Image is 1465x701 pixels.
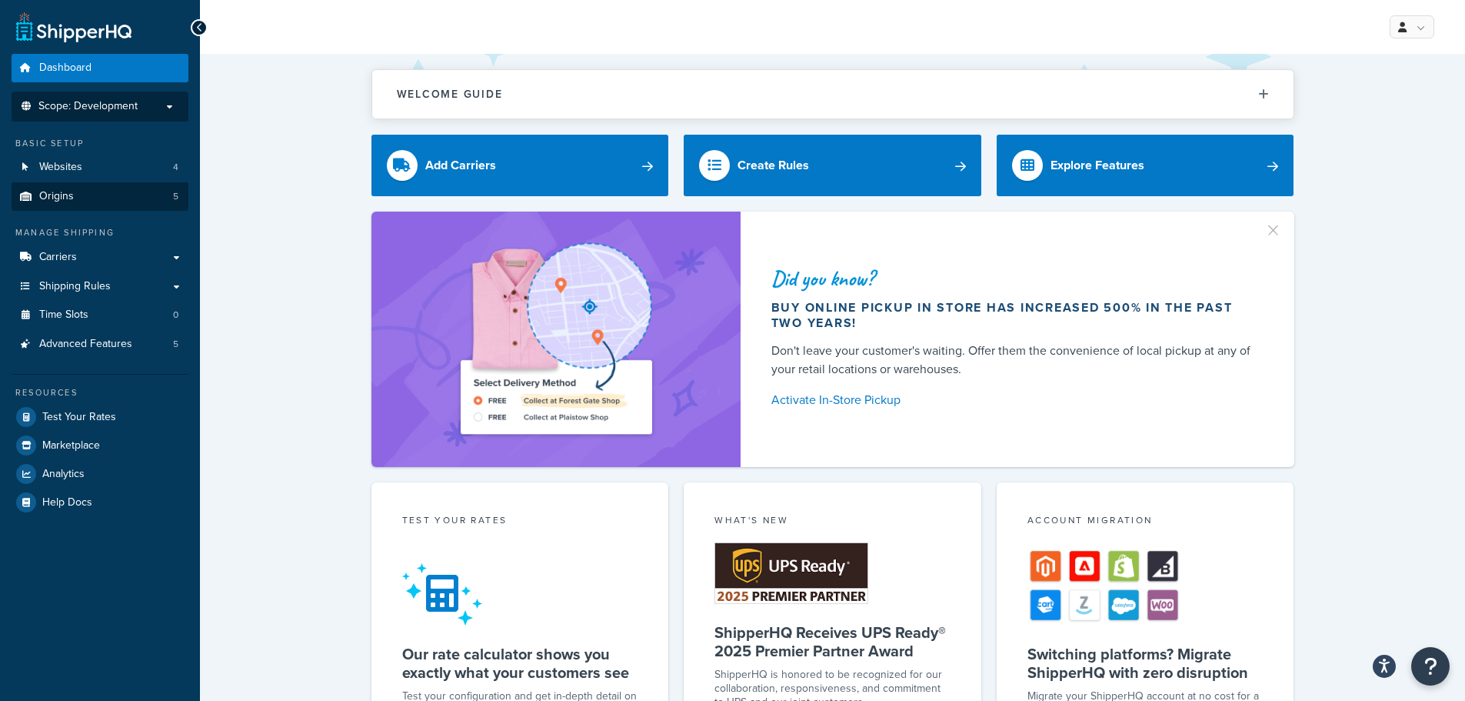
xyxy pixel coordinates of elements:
[372,70,1294,119] button: Welcome Guide
[12,153,188,182] a: Websites4
[425,155,496,176] div: Add Carriers
[397,88,503,100] h2: Welcome Guide
[771,342,1257,379] div: Don't leave your customer's waiting. Offer them the convenience of local pickup at any of your re...
[12,272,188,301] a: Shipping Rules
[12,54,188,82] a: Dashboard
[12,432,188,459] a: Marketplace
[1411,647,1450,686] button: Open Resource Center
[12,226,188,239] div: Manage Shipping
[714,623,951,660] h5: ShipperHQ Receives UPS Ready® 2025 Premier Partner Award
[38,100,138,113] span: Scope: Development
[371,135,669,196] a: Add Carriers
[42,496,92,509] span: Help Docs
[39,62,92,75] span: Dashboard
[12,386,188,399] div: Resources
[173,161,178,174] span: 4
[771,268,1257,289] div: Did you know?
[12,330,188,359] li: Advanced Features
[12,460,188,488] a: Analytics
[12,301,188,329] li: Time Slots
[39,190,74,203] span: Origins
[402,645,638,682] h5: Our rate calculator shows you exactly what your customers see
[417,235,695,444] img: ad-shirt-map-b0359fc47e01cab431d101c4b569394f6a03f54285957d908178d52f29eb9668.png
[173,338,178,351] span: 5
[12,489,188,516] a: Help Docs
[173,190,178,203] span: 5
[12,153,188,182] li: Websites
[1027,513,1264,531] div: Account Migration
[39,280,111,293] span: Shipping Rules
[684,135,981,196] a: Create Rules
[12,182,188,211] li: Origins
[39,161,82,174] span: Websites
[1050,155,1144,176] div: Explore Features
[12,243,188,272] a: Carriers
[997,135,1294,196] a: Explore Features
[12,301,188,329] a: Time Slots0
[714,513,951,531] div: What's New
[1027,645,1264,682] h5: Switching platforms? Migrate ShipperHQ with zero disruption
[173,309,178,322] span: 0
[737,155,809,176] div: Create Rules
[39,309,88,322] span: Time Slots
[402,513,638,531] div: Test your rates
[12,137,188,150] div: Basic Setup
[12,330,188,359] a: Advanced Features5
[12,403,188,431] a: Test Your Rates
[771,389,1257,411] a: Activate In-Store Pickup
[42,468,85,481] span: Analytics
[39,338,132,351] span: Advanced Features
[42,411,116,424] span: Test Your Rates
[42,439,100,452] span: Marketplace
[771,300,1257,331] div: Buy online pickup in store has increased 500% in the past two years!
[39,251,77,264] span: Carriers
[12,182,188,211] a: Origins5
